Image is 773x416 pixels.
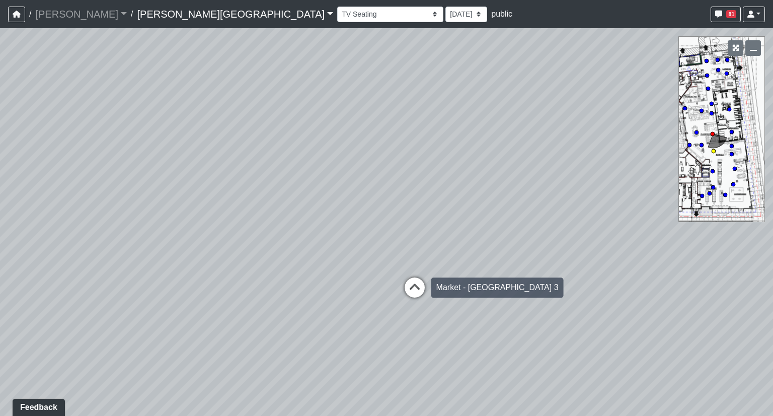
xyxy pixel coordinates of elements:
[8,396,67,416] iframe: Ybug feedback widget
[431,278,564,298] div: Market - [GEOGRAPHIC_DATA] 3
[25,4,35,24] span: /
[127,4,137,24] span: /
[35,4,127,24] a: [PERSON_NAME]
[711,7,741,22] button: 81
[726,10,736,18] span: 81
[491,10,512,18] span: public
[137,4,333,24] a: [PERSON_NAME][GEOGRAPHIC_DATA]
